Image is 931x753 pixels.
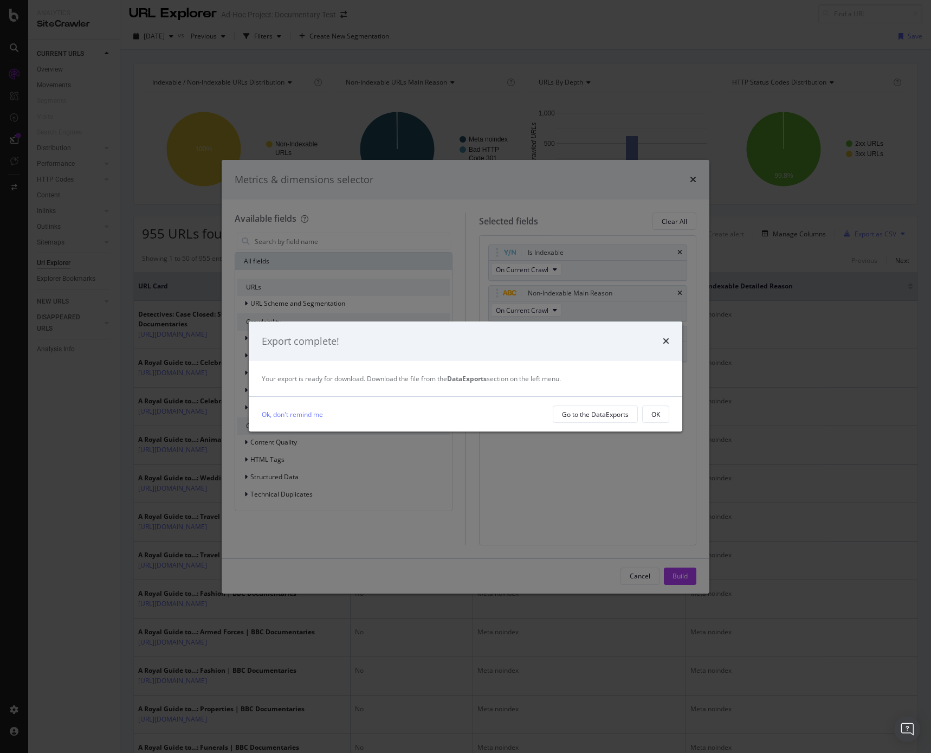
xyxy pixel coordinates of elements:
strong: DataExports [447,374,487,383]
button: OK [642,406,669,423]
div: Go to the DataExports [562,410,629,419]
div: times [663,334,669,349]
div: Your export is ready for download. Download the file from the [262,374,669,383]
span: section on the left menu. [447,374,561,383]
button: Go to the DataExports [553,406,638,423]
div: Open Intercom Messenger [894,716,920,742]
div: Export complete! [262,334,339,349]
a: Ok, don't remind me [262,409,323,420]
div: OK [651,410,660,419]
div: modal [249,321,682,432]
